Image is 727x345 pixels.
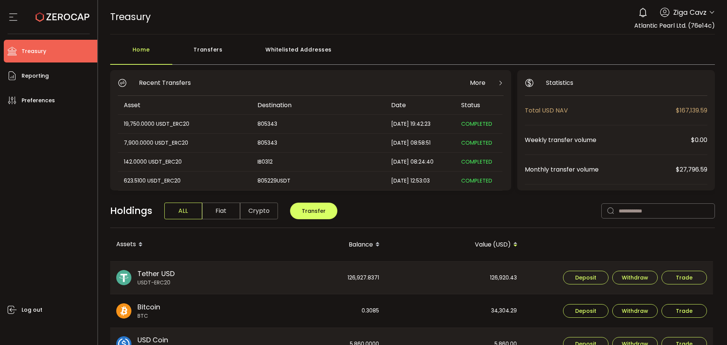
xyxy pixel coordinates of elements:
span: Crypto [240,203,278,219]
span: More [470,78,485,87]
div: Asset [118,101,251,109]
div: 623.5100 USDT_ERC20 [118,176,251,185]
span: COMPLETED [461,177,492,184]
div: 34,304.29 [386,294,523,328]
span: Withdraw [622,275,648,280]
span: COMPLETED [461,158,492,165]
button: Withdraw [612,304,658,318]
span: Log out [22,304,42,315]
span: Withdraw [622,308,648,314]
button: Deposit [563,304,608,318]
div: Whitelisted Addresses [244,42,353,65]
span: COMPLETED [461,120,492,128]
div: 0.3085 [248,294,385,328]
div: [DATE] 08:24:40 [385,158,455,166]
span: Recent Transfers [139,78,191,87]
span: Bitcoin [137,302,160,312]
span: Statistics [546,78,573,87]
button: Deposit [563,271,608,284]
button: Trade [661,271,707,284]
span: Fiat [202,203,240,219]
div: Balance [248,238,386,251]
div: 805229USDT [251,176,384,185]
span: USD Coin [137,335,168,345]
span: Monthly transfer volume [525,165,676,174]
div: Destination [251,101,385,109]
div: Transfers [172,42,244,65]
span: $167,139.59 [676,106,707,115]
span: Holdings [110,204,152,218]
span: Preferences [22,95,55,106]
span: Trade [676,308,693,314]
img: btc_portfolio.svg [116,303,131,318]
img: usdt_portfolio.svg [116,270,131,285]
span: BTC [137,312,160,320]
span: Tether USD [137,269,175,279]
div: Value (USD) [386,238,524,251]
div: [DATE] 19:42:23 [385,120,455,128]
div: 126,920.43 [386,262,523,294]
span: $27,796.59 [676,165,707,174]
button: Withdraw [612,271,658,284]
div: [DATE] 08:58:51 [385,139,455,147]
span: Treasury [22,46,46,57]
div: [DATE] 12:53:03 [385,176,455,185]
div: Home [110,42,172,65]
div: IB0312 [251,158,384,166]
span: Deposit [575,308,596,314]
div: 126,927.8371 [248,262,385,294]
span: Total USD NAV [525,106,676,115]
span: ALL [164,203,202,219]
div: Status [455,101,502,109]
span: $0.00 [691,135,707,145]
button: Trade [661,304,707,318]
span: Ziga Cavz [673,7,707,17]
span: USDT-ERC20 [137,279,175,287]
span: Deposit [575,275,596,280]
span: Treasury [110,10,151,23]
span: Trade [676,275,693,280]
div: Assets [110,238,248,251]
div: 805343 [251,139,384,147]
span: Weekly transfer volume [525,135,691,145]
span: Transfer [302,207,326,215]
span: Atlantic Pearl Ltd. (76e14c) [634,21,715,30]
iframe: Chat Widget [689,309,727,345]
span: COMPLETED [461,139,492,147]
div: 7,900.0000 USDT_ERC20 [118,139,251,147]
div: 805343 [251,120,384,128]
div: 19,750.0000 USDT_ERC20 [118,120,251,128]
span: Reporting [22,70,49,81]
div: Date [385,101,455,109]
div: 142.0000 USDT_ERC20 [118,158,251,166]
button: Transfer [290,203,337,219]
